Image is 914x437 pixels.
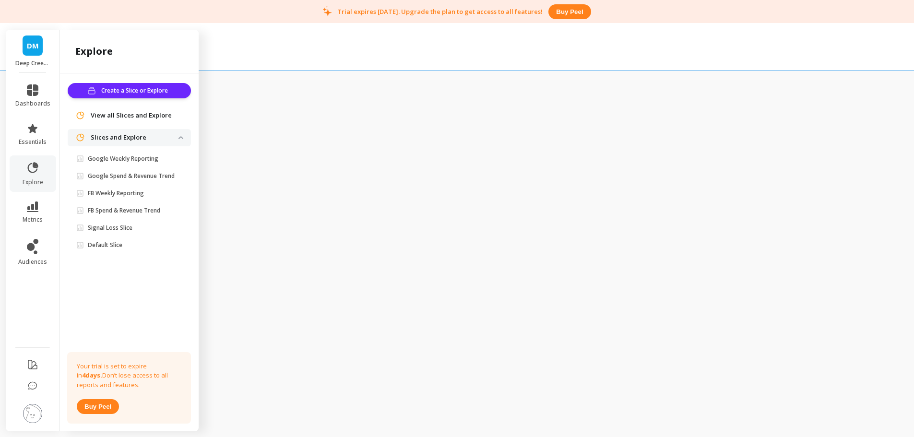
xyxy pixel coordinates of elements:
p: Google Weekly Reporting [88,155,158,163]
p: Trial expires [DATE]. Upgrade the plan to get access to all features! [337,7,543,16]
p: FB Spend & Revenue Trend [88,207,160,214]
p: FB Weekly Reporting [88,189,144,197]
span: explore [23,178,43,186]
span: metrics [23,216,43,224]
p: Google Spend & Revenue Trend [88,172,175,180]
span: View all Slices and Explore [91,111,172,120]
img: navigation item icon [75,111,85,120]
span: Create a Slice or Explore [101,86,171,95]
strong: 4 days. [82,371,102,379]
p: Deep Creek Mushrooms [15,59,50,67]
p: Your trial is set to expire in Don’t lose access to all reports and features. [77,362,181,390]
span: essentials [19,138,47,146]
img: down caret icon [178,136,183,139]
p: Slices and Explore [91,133,178,142]
span: DM [27,40,39,51]
p: Default Slice [88,241,122,249]
button: Create a Slice or Explore [68,83,191,98]
p: Signal Loss Slice [88,224,132,232]
img: navigation item icon [75,133,85,142]
span: audiences [18,258,47,266]
h2: explore [75,45,113,58]
button: Buy peel [77,399,119,414]
button: Buy peel [548,4,591,19]
img: profile picture [23,404,42,423]
span: dashboards [15,100,50,107]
